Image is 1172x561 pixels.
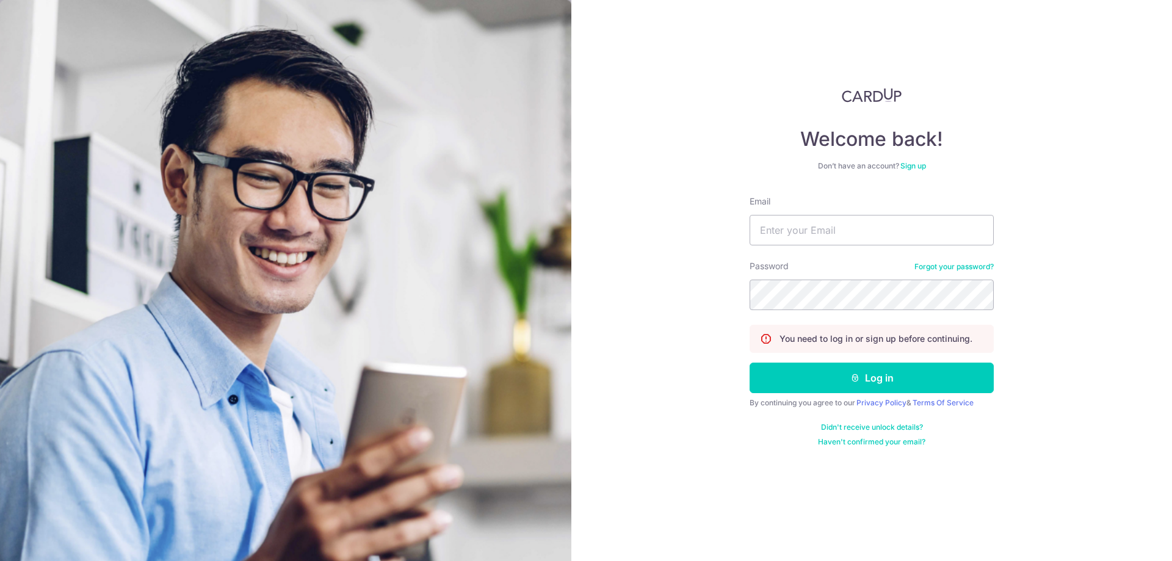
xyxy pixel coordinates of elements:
[913,398,974,407] a: Terms Of Service
[780,333,972,345] p: You need to log in or sign up before continuing.
[750,161,994,171] div: Don’t have an account?
[750,127,994,151] h4: Welcome back!
[842,88,902,103] img: CardUp Logo
[750,363,994,393] button: Log in
[750,260,789,272] label: Password
[750,398,994,408] div: By continuing you agree to our &
[750,195,770,208] label: Email
[914,262,994,272] a: Forgot your password?
[750,215,994,245] input: Enter your Email
[821,422,923,432] a: Didn't receive unlock details?
[900,161,926,170] a: Sign up
[856,398,906,407] a: Privacy Policy
[818,437,925,447] a: Haven't confirmed your email?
